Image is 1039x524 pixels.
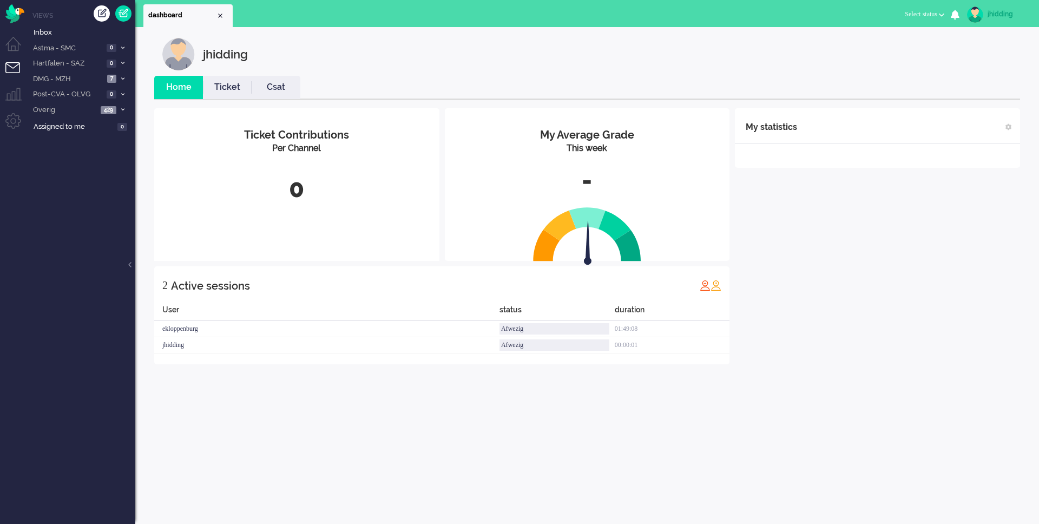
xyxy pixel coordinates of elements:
span: DMG - MZH [31,74,104,84]
img: avatar [967,6,983,23]
a: Quick Ticket [115,5,131,22]
li: Admin menu [5,113,30,137]
li: Csat [252,76,300,99]
button: Select status [898,6,951,22]
div: - [453,163,722,199]
span: Assigned to me [34,122,114,132]
div: Active sessions [171,275,250,297]
span: dashboard [148,11,216,20]
div: jhidding [988,9,1028,19]
div: Per Channel [162,142,431,155]
span: Post-CVA - OLVG [31,89,103,100]
li: Tickets menu [5,62,30,87]
img: flow_omnibird.svg [5,4,24,23]
li: Ticket [203,76,252,99]
li: Dashboard menu [5,37,30,61]
span: 0 [117,123,127,131]
li: Supervisor menu [5,88,30,112]
a: Home [154,81,203,94]
span: 7 [107,75,116,83]
span: Select status [905,10,937,18]
span: 0 [107,90,116,99]
img: customer.svg [162,38,195,70]
img: profile_red.svg [700,280,711,291]
div: Afwezig [499,323,609,335]
li: Select status [898,3,951,27]
a: Assigned to me 0 [31,120,135,132]
img: profile_orange.svg [711,280,721,291]
div: 2 [162,274,168,296]
span: 0 [107,44,116,52]
div: 0 [162,171,431,207]
span: Overig [31,105,97,115]
div: 00:00:01 [615,337,730,353]
div: status [499,304,615,321]
span: 429 [101,106,116,114]
a: Ticket [203,81,252,94]
div: jhidding [203,38,248,70]
span: 0 [107,60,116,68]
li: Dashboard [143,4,233,27]
li: Home [154,76,203,99]
img: semi_circle.svg [533,207,641,261]
div: My statistics [746,116,797,138]
div: My Average Grade [453,127,722,143]
div: Ticket Contributions [162,127,431,143]
a: Omnidesk [5,7,24,15]
div: User [154,304,499,321]
img: arrow.svg [564,221,611,267]
div: 01:49:08 [615,321,730,337]
span: Inbox [34,28,135,38]
span: Astma - SMC [31,43,103,54]
div: jhidding [154,337,499,353]
li: Views [32,11,135,20]
a: Csat [252,81,300,94]
div: This week [453,142,722,155]
span: Hartfalen - SAZ [31,58,103,69]
div: ekloppenburg [154,321,499,337]
a: jhidding [965,6,1028,23]
div: Afwezig [499,339,609,351]
div: duration [615,304,730,321]
div: Create ticket [94,5,110,22]
div: Close tab [216,11,225,20]
a: Inbox [31,26,135,38]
